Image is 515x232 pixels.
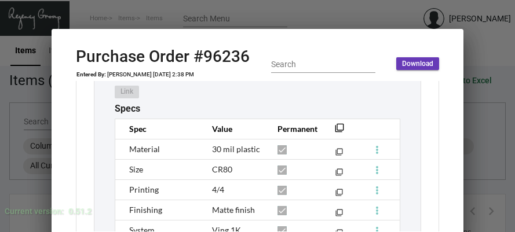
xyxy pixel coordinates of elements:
span: CR80 [212,164,232,174]
div: Current version: [5,205,64,218]
h2: Specs [115,103,140,114]
mat-icon: filter_none [335,150,343,158]
td: Entered By: [76,71,107,78]
mat-icon: filter_none [335,211,343,219]
span: Finishing [129,205,162,215]
span: Material [129,144,160,154]
h2: Purchase Order #96236 [76,47,250,67]
div: 0.51.2 [68,205,92,218]
span: Matte finish [212,205,255,215]
span: Size [129,164,143,174]
td: [PERSON_NAME] [DATE] 2:38 PM [107,71,195,78]
span: Printing [129,185,159,194]
th: Spec [115,119,200,139]
span: 4/4 [212,185,224,194]
mat-icon: filter_none [335,191,343,198]
mat-icon: filter_none [335,171,343,178]
button: Link [115,86,139,98]
button: Download [396,57,439,70]
span: 30 mil plastic [212,144,260,154]
span: Link [120,87,133,97]
mat-icon: filter_none [335,127,344,136]
th: Value [200,119,266,139]
th: Permanent [266,119,317,139]
span: Download [402,59,433,69]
